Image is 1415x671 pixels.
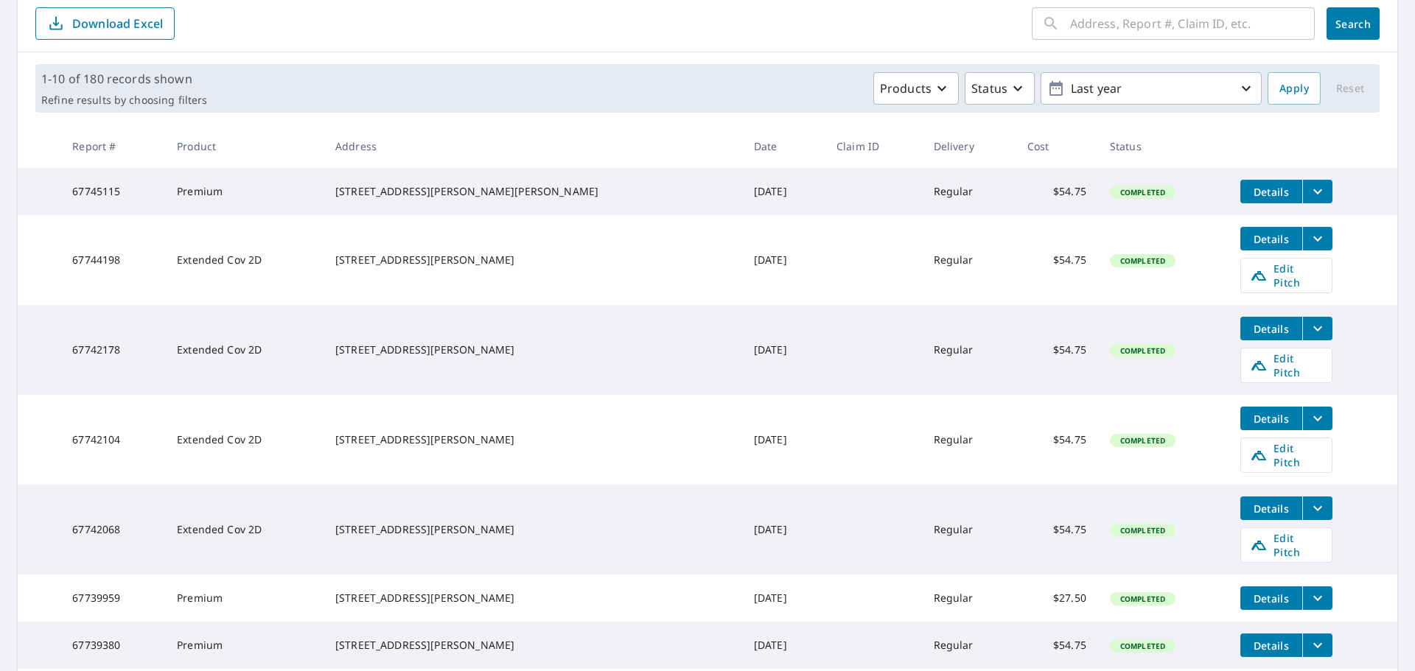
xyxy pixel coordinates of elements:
button: filesDropdownBtn-67739380 [1302,633,1332,657]
td: [DATE] [742,575,825,622]
span: Edit Pitch [1250,351,1323,379]
a: Edit Pitch [1240,527,1332,563]
th: Status [1098,124,1229,168]
span: Completed [1111,594,1174,604]
p: Last year [1065,76,1237,102]
button: filesDropdownBtn-67744198 [1302,227,1332,250]
td: 67745115 [60,168,165,215]
td: Premium [165,575,324,622]
th: Address [324,124,742,168]
td: 67739380 [60,622,165,669]
td: $54.75 [1016,168,1098,215]
td: 67744198 [60,215,165,305]
p: Products [880,80,932,97]
div: [STREET_ADDRESS][PERSON_NAME] [335,342,730,357]
td: Regular [922,168,1016,215]
td: 67739959 [60,575,165,622]
span: Details [1249,502,1293,516]
td: Regular [922,305,1016,395]
button: detailsBtn-67744198 [1240,227,1302,250]
td: 67742104 [60,395,165,485]
input: Address, Report #, Claim ID, etc. [1070,3,1315,44]
button: Last year [1041,72,1262,105]
td: [DATE] [742,395,825,485]
p: Download Excel [72,15,163,32]
td: [DATE] [742,305,825,395]
span: Edit Pitch [1250,261,1323,289]
p: Status [971,80,1007,97]
div: [STREET_ADDRESS][PERSON_NAME][PERSON_NAME] [335,184,730,199]
span: Completed [1111,187,1174,197]
button: Apply [1268,72,1321,105]
td: Regular [922,395,1016,485]
th: Product [165,124,324,168]
button: detailsBtn-67742068 [1240,496,1302,520]
td: Regular [922,622,1016,669]
a: Edit Pitch [1240,258,1332,293]
span: Edit Pitch [1250,441,1323,469]
span: Apply [1279,80,1309,98]
td: Extended Cov 2D [165,485,324,575]
td: $54.75 [1016,395,1098,485]
a: Edit Pitch [1240,348,1332,383]
td: Regular [922,575,1016,622]
button: detailsBtn-67739380 [1240,633,1302,657]
div: [STREET_ADDRESS][PERSON_NAME] [335,591,730,605]
span: Details [1249,185,1293,199]
td: Regular [922,485,1016,575]
button: filesDropdownBtn-67742068 [1302,496,1332,520]
th: Report # [60,124,165,168]
span: Details [1249,639,1293,653]
td: Extended Cov 2D [165,215,324,305]
th: Cost [1016,124,1098,168]
span: Completed [1111,435,1174,446]
button: detailsBtn-67739959 [1240,586,1302,610]
td: Regular [922,215,1016,305]
th: Delivery [922,124,1016,168]
span: Details [1249,591,1293,605]
span: Details [1249,232,1293,246]
td: $54.75 [1016,215,1098,305]
td: $54.75 [1016,305,1098,395]
button: Status [965,72,1035,105]
div: [STREET_ADDRESS][PERSON_NAME] [335,432,730,447]
button: filesDropdownBtn-67742178 [1302,317,1332,340]
span: Completed [1111,641,1174,651]
div: [STREET_ADDRESS][PERSON_NAME] [335,522,730,537]
div: [STREET_ADDRESS][PERSON_NAME] [335,638,730,653]
div: [STREET_ADDRESS][PERSON_NAME] [335,253,730,267]
button: Search [1327,7,1380,40]
span: Details [1249,322,1293,336]
button: detailsBtn-67742104 [1240,407,1302,430]
td: Extended Cov 2D [165,395,324,485]
p: 1-10 of 180 records shown [41,70,207,88]
td: $54.75 [1016,622,1098,669]
span: Completed [1111,525,1174,535]
td: Premium [165,168,324,215]
button: detailsBtn-67745115 [1240,180,1302,203]
span: Edit Pitch [1250,531,1323,559]
td: 67742068 [60,485,165,575]
td: Extended Cov 2D [165,305,324,395]
span: Completed [1111,345,1174,356]
a: Edit Pitch [1240,438,1332,473]
button: filesDropdownBtn-67745115 [1302,180,1332,203]
p: Refine results by choosing filters [41,94,207,107]
span: Details [1249,412,1293,426]
td: [DATE] [742,215,825,305]
td: [DATE] [742,168,825,215]
td: [DATE] [742,485,825,575]
th: Claim ID [825,124,922,168]
td: $54.75 [1016,485,1098,575]
td: $27.50 [1016,575,1098,622]
button: Products [873,72,959,105]
button: Download Excel [35,7,175,40]
td: [DATE] [742,622,825,669]
button: filesDropdownBtn-67742104 [1302,407,1332,430]
th: Date [742,124,825,168]
td: 67742178 [60,305,165,395]
span: Search [1338,17,1368,31]
button: detailsBtn-67742178 [1240,317,1302,340]
td: Premium [165,622,324,669]
span: Completed [1111,256,1174,266]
